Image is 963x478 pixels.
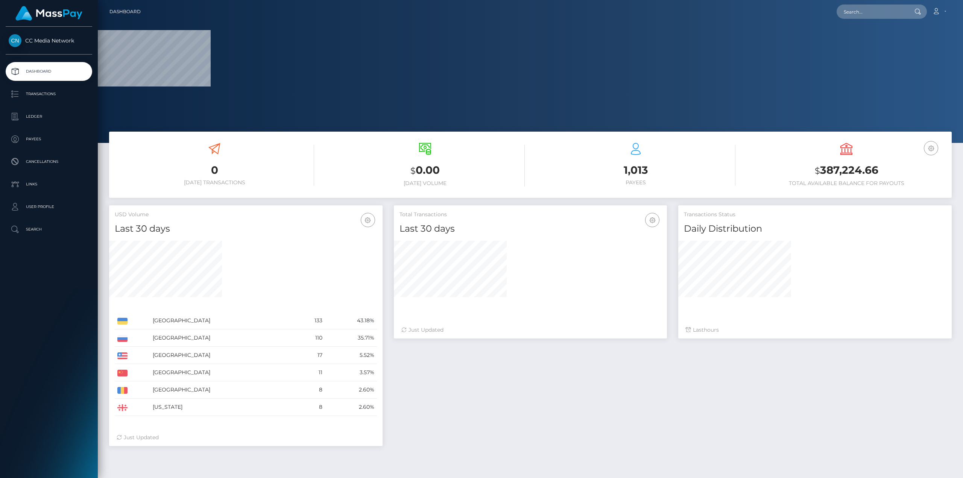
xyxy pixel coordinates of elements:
[536,179,735,186] h6: Payees
[115,222,377,235] h4: Last 30 days
[15,6,82,21] img: MassPay Logo
[150,399,295,416] td: [US_STATE]
[9,224,89,235] p: Search
[150,347,295,364] td: [GEOGRAPHIC_DATA]
[747,180,946,187] h6: Total Available Balance for Payouts
[6,220,92,239] a: Search
[295,312,325,329] td: 133
[117,404,128,411] img: GE.png
[815,165,820,176] small: $
[117,434,375,442] div: Just Updated
[295,399,325,416] td: 8
[684,211,946,219] h5: Transactions Status
[9,66,89,77] p: Dashboard
[6,62,92,81] a: Dashboard
[747,163,946,178] h3: 387,224.66
[6,175,92,194] a: Links
[295,347,325,364] td: 17
[837,5,907,19] input: Search...
[115,211,377,219] h5: USD Volume
[115,163,314,178] h3: 0
[9,201,89,212] p: User Profile
[399,222,662,235] h4: Last 30 days
[295,329,325,347] td: 110
[6,197,92,216] a: User Profile
[325,180,525,187] h6: [DATE] Volume
[117,352,128,359] img: US.png
[115,179,314,186] h6: [DATE] Transactions
[325,399,377,416] td: 2.60%
[150,329,295,347] td: [GEOGRAPHIC_DATA]
[295,381,325,399] td: 8
[6,107,92,126] a: Ledger
[295,364,325,381] td: 11
[6,85,92,103] a: Transactions
[325,163,525,178] h3: 0.00
[117,370,128,376] img: CN.png
[410,165,416,176] small: $
[9,134,89,145] p: Payees
[117,335,128,342] img: RU.png
[117,387,128,394] img: RO.png
[150,364,295,381] td: [GEOGRAPHIC_DATA]
[325,312,377,329] td: 43.18%
[325,381,377,399] td: 2.60%
[686,326,944,334] div: Last hours
[9,34,21,47] img: CC Media Network
[6,130,92,149] a: Payees
[150,381,295,399] td: [GEOGRAPHIC_DATA]
[684,222,946,235] h4: Daily Distribution
[536,163,735,178] h3: 1,013
[150,312,295,329] td: [GEOGRAPHIC_DATA]
[325,347,377,364] td: 5.52%
[325,364,377,381] td: 3.57%
[9,88,89,100] p: Transactions
[9,179,89,190] p: Links
[401,326,660,334] div: Just Updated
[6,152,92,171] a: Cancellations
[9,156,89,167] p: Cancellations
[6,37,92,44] span: CC Media Network
[109,4,141,20] a: Dashboard
[399,211,662,219] h5: Total Transactions
[9,111,89,122] p: Ledger
[117,318,128,325] img: UA.png
[325,329,377,347] td: 35.71%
